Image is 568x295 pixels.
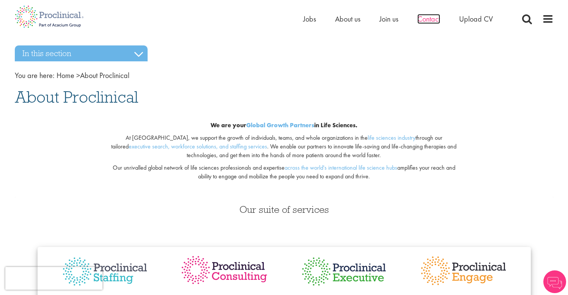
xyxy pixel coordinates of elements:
[368,134,415,142] a: life sciences industry
[299,254,389,289] img: Proclinical Executive
[106,134,462,160] p: At [GEOGRAPHIC_DATA], we support the growth of individuals, teams, and whole organizations in the...
[57,70,129,80] span: About Proclinical
[129,142,267,150] a: executive search, workforce solutions, and staffing services
[5,267,102,290] iframe: reCAPTCHA
[180,254,269,286] img: Proclinical Consulting
[106,164,462,181] p: Our unrivalled global network of life sciences professionals and expertise amplifies your reach a...
[459,14,493,24] a: Upload CV
[15,70,55,80] span: You are here:
[15,204,554,214] h3: Our suite of services
[57,70,74,80] a: breadcrumb link to Home
[285,164,397,172] a: across the world's international life science hubs
[303,14,316,24] a: Jobs
[60,254,149,289] img: Proclinical Staffing
[543,270,566,293] img: Chatbot
[417,14,440,24] a: Contact
[15,87,138,107] span: About Proclinical
[76,70,80,80] span: >
[419,254,508,287] img: Proclinical Engage
[246,121,314,129] a: Global Growth Partners
[335,14,360,24] a: About us
[379,14,398,24] a: Join us
[15,45,148,61] h3: In this section
[211,121,357,129] b: We are your in Life Sciences.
